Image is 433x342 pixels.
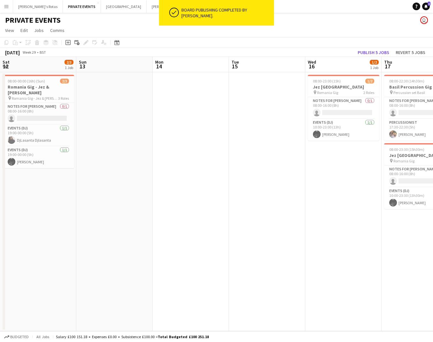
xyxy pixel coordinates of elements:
[40,50,46,55] div: BST
[308,97,379,119] app-card-role: Notes for [PERSON_NAME]0/108:00-16:00 (8h)
[101,0,147,13] button: [GEOGRAPHIC_DATA]
[20,27,28,33] span: Edit
[308,59,316,65] span: Wed
[158,334,209,339] span: Total Budgeted £100 251.18
[313,79,341,83] span: 08:00-23:00 (15h)
[393,159,414,163] span: Romania Gig
[79,59,87,65] span: Sun
[154,63,163,70] span: 14
[317,90,338,95] span: Romania Gig
[232,59,239,65] span: Tue
[78,63,87,70] span: 13
[48,26,67,35] a: Comms
[363,90,374,95] span: 2 Roles
[147,0,195,13] button: [PERSON_NAME]'s Rota
[10,335,29,339] span: Budgeted
[370,60,379,65] span: 1/2
[307,63,316,70] span: 16
[231,63,239,70] span: 15
[389,79,424,83] span: 08:00-22:30 (14h30m)
[5,27,14,33] span: View
[50,27,65,33] span: Comms
[384,59,392,65] span: Thu
[393,48,428,57] button: Revert 5 jobs
[308,119,379,141] app-card-role: Events (DJ)1/110:00-23:00 (13h)[PERSON_NAME]
[308,75,379,141] app-job-card: 08:00-23:00 (15h)1/2Jez [GEOGRAPHIC_DATA] Romania Gig2 RolesNotes for [PERSON_NAME]0/108:00-16:00...
[370,65,378,70] div: 1 Job
[56,334,209,339] div: Salary £100 151.18 + Expenses £0.00 + Subsistence £100.00 =
[63,0,101,13] button: PRIVATE EVENTS
[181,7,271,19] div: Board publishing completed by [PERSON_NAME].
[393,90,425,95] span: Percussion set Basil
[3,84,74,96] h3: Romania Gig - Jez & [PERSON_NAME]
[365,79,374,83] span: 1/2
[5,49,20,56] div: [DATE]
[3,146,74,168] app-card-role: Events (DJ)1/119:00-00:00 (5h)[PERSON_NAME]
[3,75,74,168] app-job-card: 08:00-00:00 (16h) (Sun)2/3Romania Gig - Jez & [PERSON_NAME] Romania Gig - Jez & [PERSON_NAME]3 Ro...
[58,96,69,101] span: 3 Roles
[3,333,30,340] button: Budgeted
[3,103,74,125] app-card-role: Notes for [PERSON_NAME]0/108:00-16:00 (8h)
[34,27,44,33] span: Jobs
[13,0,63,13] button: [PERSON_NAME]'s Rotas
[422,3,430,10] a: 1
[389,147,424,152] span: 08:00-23:30 (15h30m)
[308,84,379,90] h3: Jez [GEOGRAPHIC_DATA]
[12,96,58,101] span: Romania Gig - Jez & [PERSON_NAME]
[428,2,430,6] span: 1
[65,65,73,70] div: 1 Job
[5,15,61,25] h1: PRIVATE EVENTS
[8,79,45,83] span: 08:00-00:00 (16h) (Sun)
[3,59,10,65] span: Sat
[155,59,163,65] span: Mon
[420,16,428,24] app-user-avatar: Katie Farrow
[3,26,17,35] a: View
[32,26,46,35] a: Jobs
[21,50,37,55] span: Week 29
[35,334,50,339] span: All jobs
[355,48,392,57] button: Publish 5 jobs
[60,79,69,83] span: 2/3
[2,63,10,70] span: 12
[3,125,74,146] app-card-role: Events (DJ)1/119:00-00:00 (5h)DjLasanta Djlasanta
[383,63,392,70] span: 17
[18,26,30,35] a: Edit
[65,60,73,65] span: 2/3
